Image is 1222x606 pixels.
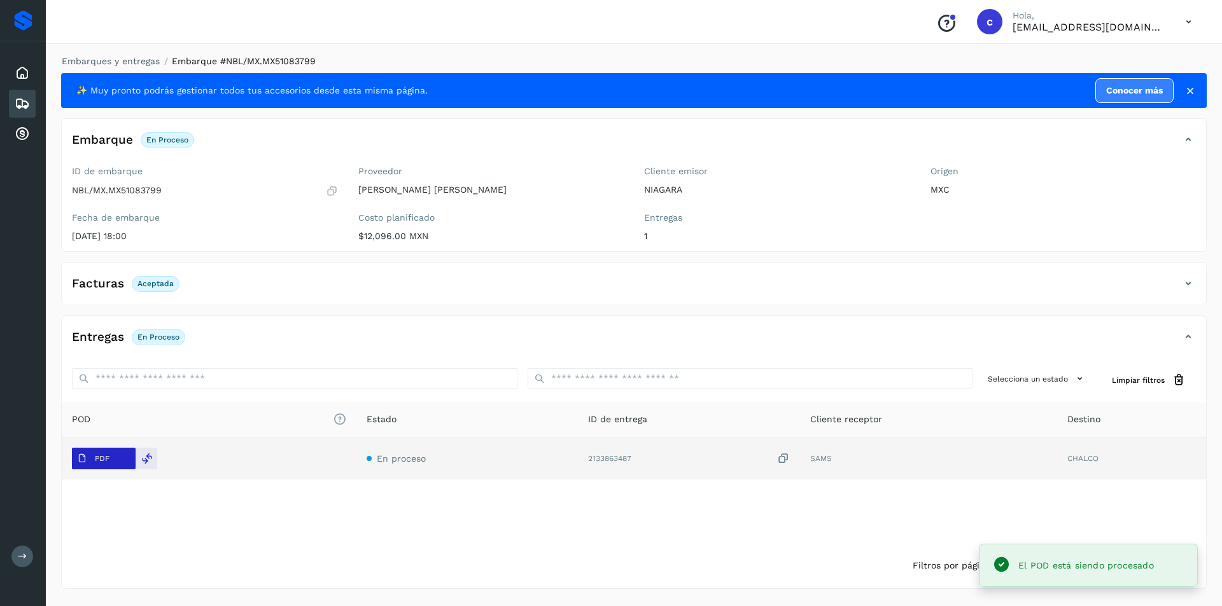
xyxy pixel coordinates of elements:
span: Destino [1067,413,1100,426]
td: CHALCO [1057,437,1206,479]
button: PDF [72,448,136,469]
div: Cuentas por cobrar [9,120,36,148]
span: Embarque #NBL/MX.MX51083799 [172,56,316,66]
div: Embarques [9,90,36,118]
div: 2133863487 [588,452,789,465]
p: Aceptada [137,279,174,288]
label: Cliente emisor [644,166,910,177]
button: Limpiar filtros [1102,368,1196,392]
nav: breadcrumb [61,55,1207,68]
div: Inicio [9,59,36,87]
p: [PERSON_NAME] [PERSON_NAME] [358,184,624,195]
div: EmbarqueEn proceso [62,129,1206,161]
label: Costo planificado [358,212,624,223]
h4: Embarque [72,133,133,148]
span: ID de entrega [588,413,647,426]
label: ID de embarque [72,166,338,177]
p: MXC [931,184,1197,195]
p: $12,096.00 MXN [358,231,624,242]
p: [DATE] 18:00 [72,231,338,242]
td: SAMS [800,437,1057,479]
h4: Facturas [72,277,124,291]
label: Entregas [644,212,910,223]
label: Fecha de embarque [72,212,338,223]
label: Origen [931,166,1197,177]
p: NBL/MX.MX51083799 [72,185,162,196]
span: Estado [367,413,397,426]
a: Conocer más [1095,78,1174,103]
button: Selecciona un estado [983,368,1092,389]
p: NIAGARA [644,184,910,195]
span: POD [72,413,346,426]
div: Reemplazar POD [136,448,157,469]
span: El POD está siendo procesado [1018,560,1154,570]
span: Filtros por página : [913,559,996,572]
label: Proveedor [358,166,624,177]
div: EntregasEn proceso [62,326,1206,358]
p: Hola, [1013,10,1165,21]
p: carlosvazqueztgc@gmail.com [1013,21,1165,33]
p: 1 [644,231,910,242]
p: En proceso [137,333,179,341]
a: Embarques y entregas [62,56,160,66]
p: En proceso [146,135,188,144]
span: ✨ Muy pronto podrás gestionar todos tus accesorios desde esta misma página. [76,84,428,97]
span: En proceso [377,453,426,464]
p: PDF [95,454,109,463]
div: FacturasAceptada [62,273,1206,305]
h4: Entregas [72,330,124,345]
span: Limpiar filtros [1112,375,1165,386]
span: Cliente receptor [810,413,882,426]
